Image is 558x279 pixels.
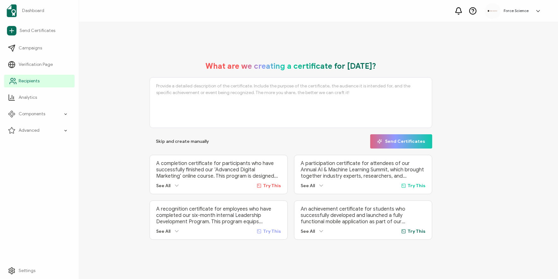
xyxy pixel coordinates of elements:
a: Campaigns [4,42,75,54]
span: Send Certificates [377,139,425,144]
span: See All [301,183,315,188]
button: Skip and create manually [150,134,215,149]
span: Analytics [19,94,37,101]
a: Analytics [4,91,75,104]
span: Advanced [19,127,40,134]
span: See All [156,229,170,234]
span: Verification Page [19,61,53,68]
span: See All [301,229,315,234]
span: Skip and create manually [156,139,209,144]
span: Recipients [19,78,40,84]
h1: What are we creating a certificate for [DATE]? [205,61,376,71]
span: Components [19,111,45,117]
a: Settings [4,264,75,277]
span: Settings [19,268,35,274]
span: Try This [408,183,426,188]
span: See All [156,183,170,188]
span: Try This [408,229,426,234]
img: sertifier-logomark-colored.svg [7,4,17,17]
button: Send Certificates [370,134,432,149]
p: A participation certificate for attendees of our Annual AI & Machine Learning Summit, which broug... [301,160,426,179]
span: Send Certificates [20,28,55,34]
h5: Force Science [504,9,529,13]
span: Try This [263,183,281,188]
a: Send Certificates [4,23,75,38]
span: Try This [263,229,281,234]
p: A recognition certificate for employees who have completed our six-month internal Leadership Deve... [156,206,281,225]
p: An achievement certificate for students who successfully developed and launched a fully functiona... [301,206,426,225]
span: Dashboard [22,8,44,14]
p: A completion certificate for participants who have successfully finished our ‘Advanced Digital Ma... [156,160,281,179]
span: Campaigns [19,45,42,51]
a: Recipients [4,75,75,87]
a: Dashboard [4,2,75,20]
img: d96c2383-09d7-413e-afb5-8f6c84c8c5d6.png [488,10,497,12]
a: Verification Page [4,58,75,71]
